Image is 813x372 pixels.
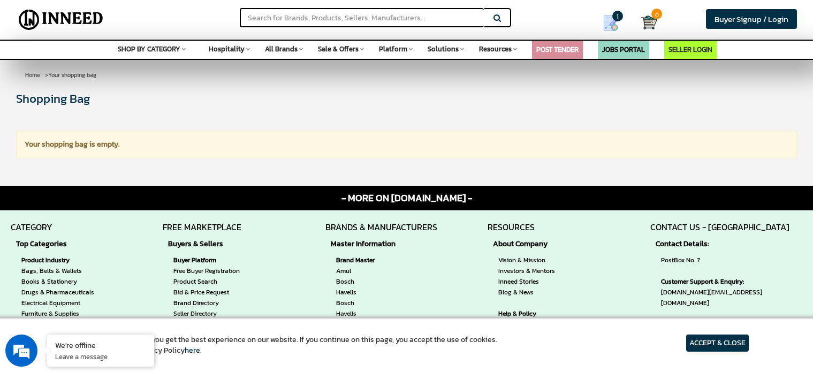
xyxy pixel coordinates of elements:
a: here [185,345,200,356]
strong: Product Industry [21,255,98,265]
a: Havells [336,287,427,298]
div: Your shopping bag [8,60,805,90]
span: PostBox No. 7 [661,255,802,265]
a: Vision & Mission [498,255,564,265]
a: Books & Stationery [21,276,98,287]
span: Platform [379,44,407,54]
strong: Contact Details: [656,239,808,249]
span: Buyer Signup / Login [715,13,788,25]
span: 1 [612,11,623,21]
a: JOBS PORTAL [602,44,645,55]
span: - MORE ON [DOMAIN_NAME] - [341,191,472,205]
strong: About Company [493,239,569,249]
a: Buyer Signup / Login [706,9,797,29]
a: Furniture & Supplies [21,308,98,319]
a: SELLER LOGIN [668,44,712,55]
span: Sale & Offers [318,44,359,54]
article: We use cookies to ensure you get the best experience on our website. If you continue on this page... [64,335,497,356]
a: Havells [336,308,427,319]
img: Inneed.Market [14,6,108,33]
span: > [45,71,48,79]
a: Bosch [336,298,427,308]
img: Cart [641,14,657,31]
article: ACCEPT & CLOSE [686,335,749,352]
a: Blog & News [498,287,564,298]
a: Home [22,64,43,86]
span: [DOMAIN_NAME][EMAIL_ADDRESS][DOMAIN_NAME] [661,276,802,308]
strong: Top Categories [16,239,104,249]
p: Your shopping bag is empty. [16,131,796,158]
span: SHOP BY CATEGORY [118,44,180,54]
a: Bags, Belts & Wallets [21,265,98,276]
a: Product Search [173,276,275,287]
span: 0 [651,9,662,19]
a: Brand Directory [173,298,275,308]
a: Electrical Equipment [21,298,98,308]
span: Solutions [428,44,459,54]
img: Show My Quotes [603,15,619,31]
a: Bid & Price Request [173,287,275,298]
span: All Brands [265,44,298,54]
div: Shopping Bag [16,90,796,107]
span: Resources [479,44,512,54]
a: POST TENDER [536,44,579,55]
a: Cart 0 [641,11,649,34]
a: Drugs & Pharmaceuticals [21,287,98,298]
a: my Quotes 1 [588,11,641,35]
p: Leave a message [55,352,146,361]
strong: Brand Master [336,255,427,265]
div: We're offline [55,340,146,350]
a: Seller Directory [173,308,275,319]
strong: Buyers & Sellers [168,239,280,249]
strong: Help & Policy [498,308,564,319]
a: Amul [336,265,427,276]
span: Hospitality [209,44,245,54]
strong: Buyer Platform [173,255,275,265]
a: Inneed Stories [498,276,564,287]
a: Investors & Mentors [498,265,564,276]
a: Bosch [336,276,427,287]
input: Search for Brands, Products, Sellers, Manufacturers... [240,8,484,27]
strong: Customer Support & Enquiry: [661,276,802,287]
a: Free Buyer Registration [173,265,275,276]
strong: Master Information [331,239,432,249]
